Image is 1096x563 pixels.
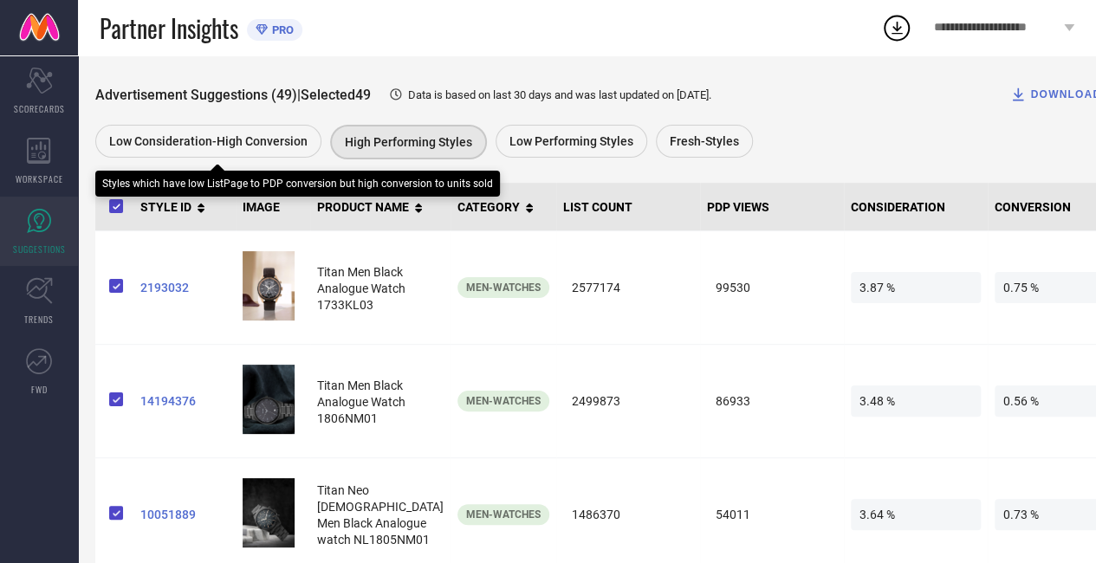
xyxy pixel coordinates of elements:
[881,12,912,43] div: Open download list
[133,183,236,231] th: STYLE ID
[556,183,700,231] th: LIST COUNT
[102,178,493,190] div: Styles which have low ListPage to PDP conversion but high conversion to units sold
[31,383,48,396] span: FWD
[95,87,297,103] span: Advertisement Suggestions (49)
[408,88,711,101] span: Data is based on last 30 days and was last updated on [DATE] .
[345,135,472,149] span: High Performing Styles
[466,281,541,294] span: Men-Watches
[13,243,66,256] span: SUGGESTIONS
[243,365,295,434] img: 9b76c951-fd9d-4a5d-ab77-478f50a0e66d1659442250086-Titan-Men-Black-Analogue-Watch-1806NM01-4261659...
[700,183,844,231] th: PDP VIEWS
[140,394,229,408] a: 14194376
[707,499,837,530] span: 54011
[563,272,693,303] span: 2577174
[707,272,837,303] span: 99530
[466,395,541,407] span: Men-Watches
[851,499,981,530] span: 3.64 %
[109,134,308,148] span: Low Consideration-High Conversion
[100,10,238,46] span: Partner Insights
[236,183,310,231] th: IMAGE
[451,183,556,231] th: CATEGORY
[268,23,294,36] span: PRO
[243,251,295,320] img: 24fbeebe-ff38-43bb-90d7-ec7cfdbb4c171650945992061-Titan-Men-Black-Analogue-Watch-1733KL03-3071650...
[310,183,451,231] th: PRODUCT NAME
[301,87,371,103] span: Selected 49
[317,483,444,547] span: Titan Neo [DEMOGRAPHIC_DATA] Men Black Analogue watch NL1805NM01
[297,87,301,103] span: |
[243,478,295,547] img: 4ff081e8-9322-43c8-a603-43b701f3d1261650344072110-Titan-Neo-Gents-Men-Black-Analogue-watch-NL1805...
[851,272,981,303] span: 3.87 %
[563,499,693,530] span: 1486370
[509,134,633,148] span: Low Performing Styles
[140,281,229,294] a: 2193032
[317,265,405,312] span: Titan Men Black Analogue Watch 1733KL03
[14,102,65,115] span: SCORECARDS
[466,508,541,521] span: Men-Watches
[844,183,988,231] th: CONSIDERATION
[140,508,229,521] a: 10051889
[16,172,63,185] span: WORKSPACE
[563,385,693,417] span: 2499873
[670,134,739,148] span: Fresh-Styles
[24,313,54,326] span: TRENDS
[707,385,837,417] span: 86933
[317,379,405,425] span: Titan Men Black Analogue Watch 1806NM01
[851,385,981,417] span: 3.48 %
